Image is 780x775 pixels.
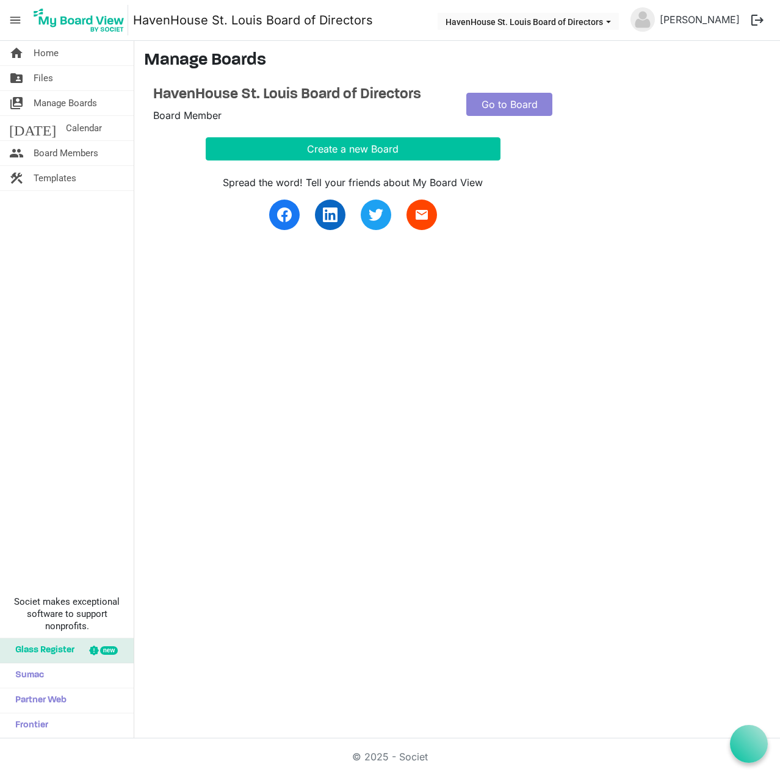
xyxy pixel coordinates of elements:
img: twitter.svg [369,207,383,222]
a: HavenHouse St. Louis Board of Directors [133,8,373,32]
span: construction [9,166,24,190]
a: [PERSON_NAME] [655,7,745,32]
span: Glass Register [9,638,74,663]
a: email [406,200,437,230]
img: linkedin.svg [323,207,338,222]
button: Create a new Board [206,137,500,160]
a: My Board View Logo [30,5,133,35]
button: HavenHouse St. Louis Board of Directors dropdownbutton [438,13,619,30]
span: Board Members [34,141,98,165]
span: Sumac [9,663,44,688]
span: [DATE] [9,116,56,140]
button: logout [745,7,770,33]
span: folder_shared [9,66,24,90]
img: My Board View Logo [30,5,128,35]
a: HavenHouse St. Louis Board of Directors [153,86,448,104]
span: people [9,141,24,165]
span: Frontier [9,713,48,738]
span: Calendar [66,116,102,140]
span: Board Member [153,109,222,121]
div: new [100,646,118,655]
span: Societ makes exceptional software to support nonprofits. [5,596,128,632]
span: menu [4,9,27,32]
div: Spread the word! Tell your friends about My Board View [206,175,500,190]
span: email [414,207,429,222]
span: switch_account [9,91,24,115]
a: © 2025 - Societ [352,751,428,763]
span: home [9,41,24,65]
span: Home [34,41,59,65]
img: no-profile-picture.svg [630,7,655,32]
span: Partner Web [9,688,67,713]
span: Files [34,66,53,90]
img: facebook.svg [277,207,292,222]
span: Templates [34,166,76,190]
a: Go to Board [466,93,552,116]
h3: Manage Boards [144,51,770,71]
span: Manage Boards [34,91,97,115]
